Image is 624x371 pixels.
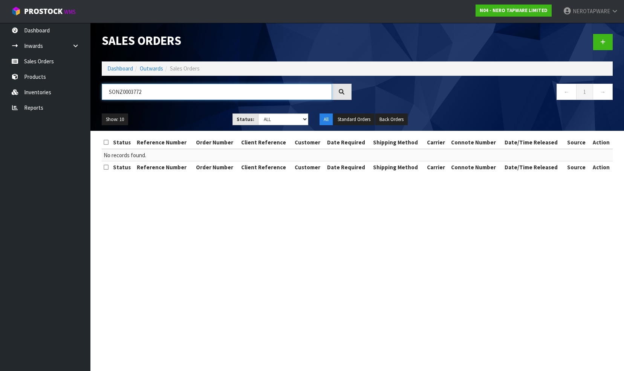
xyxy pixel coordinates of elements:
img: cube-alt.png [11,6,21,16]
button: Back Orders [375,113,408,126]
a: ← [557,84,577,100]
th: Date/Time Released [503,161,565,173]
span: NEROTAPWARE [573,8,610,15]
th: Carrier [425,161,449,173]
th: Date/Time Released [503,136,565,149]
th: Status [111,161,135,173]
th: Order Number [194,136,239,149]
input: Search sales orders [102,84,332,100]
a: 1 [576,84,593,100]
a: → [593,84,613,100]
th: Source [565,136,590,149]
th: Connote Number [449,136,503,149]
th: Carrier [425,136,449,149]
th: Order Number [194,161,239,173]
td: No records found. [102,149,613,161]
th: Client Reference [239,136,293,149]
span: ProStock [24,6,63,16]
th: Customer [293,136,325,149]
th: Reference Number [135,136,194,149]
strong: Status: [237,116,254,123]
th: Source [565,161,590,173]
button: All [320,113,333,126]
th: Status [111,136,135,149]
a: Outwards [140,65,163,72]
strong: N04 - NERO TAPWARE LIMITED [480,7,548,14]
span: Sales Orders [170,65,200,72]
nav: Page navigation [363,84,613,102]
th: Date Required [325,136,371,149]
th: Action [590,161,613,173]
th: Shipping Method [371,161,425,173]
small: WMS [64,8,76,15]
th: Date Required [325,161,371,173]
th: Customer [293,161,325,173]
button: Standard Orders [333,113,375,126]
th: Connote Number [449,161,503,173]
a: Dashboard [107,65,133,72]
h1: Sales Orders [102,34,352,48]
th: Action [590,136,613,149]
th: Reference Number [135,161,194,173]
button: Show: 10 [102,113,128,126]
th: Shipping Method [371,136,425,149]
th: Client Reference [239,161,293,173]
